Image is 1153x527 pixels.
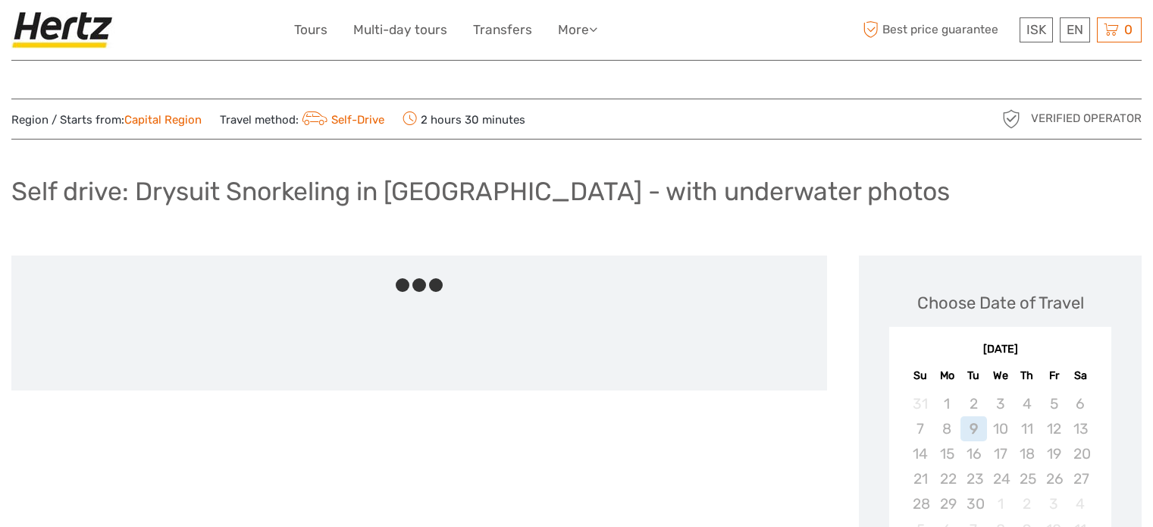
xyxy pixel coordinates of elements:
[1060,17,1090,42] div: EN
[1067,416,1094,441] div: Not available Saturday, September 13th, 2025
[934,441,960,466] div: Not available Monday, September 15th, 2025
[960,466,987,491] div: Not available Tuesday, September 23rd, 2025
[1067,365,1094,386] div: Sa
[1014,391,1040,416] div: Not available Thursday, September 4th, 2025
[558,19,597,41] a: More
[999,107,1023,131] img: verified_operator_grey_128.png
[1014,491,1040,516] div: Not available Thursday, October 2nd, 2025
[1040,365,1067,386] div: Fr
[473,19,532,41] a: Transfers
[1040,441,1067,466] div: Not available Friday, September 19th, 2025
[960,391,987,416] div: Not available Tuesday, September 2nd, 2025
[907,416,933,441] div: Not available Sunday, September 7th, 2025
[987,391,1014,416] div: Not available Wednesday, September 3rd, 2025
[1014,416,1040,441] div: Not available Thursday, September 11th, 2025
[987,441,1014,466] div: Not available Wednesday, September 17th, 2025
[987,365,1014,386] div: We
[917,291,1084,315] div: Choose Date of Travel
[353,19,447,41] a: Multi-day tours
[960,416,987,441] div: Not available Tuesday, September 9th, 2025
[124,113,202,127] a: Capital Region
[1067,491,1094,516] div: Not available Saturday, October 4th, 2025
[960,491,987,516] div: Not available Tuesday, September 30th, 2025
[907,365,933,386] div: Su
[1031,111,1142,127] span: Verified Operator
[960,441,987,466] div: Not available Tuesday, September 16th, 2025
[1040,466,1067,491] div: Not available Friday, September 26th, 2025
[1040,391,1067,416] div: Not available Friday, September 5th, 2025
[960,365,987,386] div: Tu
[907,441,933,466] div: Not available Sunday, September 14th, 2025
[1014,441,1040,466] div: Not available Thursday, September 18th, 2025
[859,17,1016,42] span: Best price guarantee
[934,466,960,491] div: Not available Monday, September 22nd, 2025
[1014,466,1040,491] div: Not available Thursday, September 25th, 2025
[907,491,933,516] div: Not available Sunday, September 28th, 2025
[1067,466,1094,491] div: Not available Saturday, September 27th, 2025
[1122,22,1135,37] span: 0
[1067,391,1094,416] div: Not available Saturday, September 6th, 2025
[934,391,960,416] div: Not available Monday, September 1st, 2025
[1067,441,1094,466] div: Not available Saturday, September 20th, 2025
[934,491,960,516] div: Not available Monday, September 29th, 2025
[987,466,1014,491] div: Not available Wednesday, September 24th, 2025
[294,19,327,41] a: Tours
[1040,491,1067,516] div: Not available Friday, October 3rd, 2025
[1026,22,1046,37] span: ISK
[907,466,933,491] div: Not available Sunday, September 21st, 2025
[987,491,1014,516] div: Not available Wednesday, October 1st, 2025
[11,112,202,128] span: Region / Starts from:
[299,113,384,127] a: Self-Drive
[220,108,384,130] span: Travel method:
[403,108,525,130] span: 2 hours 30 minutes
[1014,365,1040,386] div: Th
[1040,416,1067,441] div: Not available Friday, September 12th, 2025
[987,416,1014,441] div: Not available Wednesday, September 10th, 2025
[11,176,950,207] h1: Self drive: Drysuit Snorkeling in [GEOGRAPHIC_DATA] - with underwater photos
[889,342,1111,358] div: [DATE]
[907,391,933,416] div: Not available Sunday, August 31st, 2025
[934,416,960,441] div: Not available Monday, September 8th, 2025
[11,11,119,49] img: Hertz
[934,365,960,386] div: Mo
